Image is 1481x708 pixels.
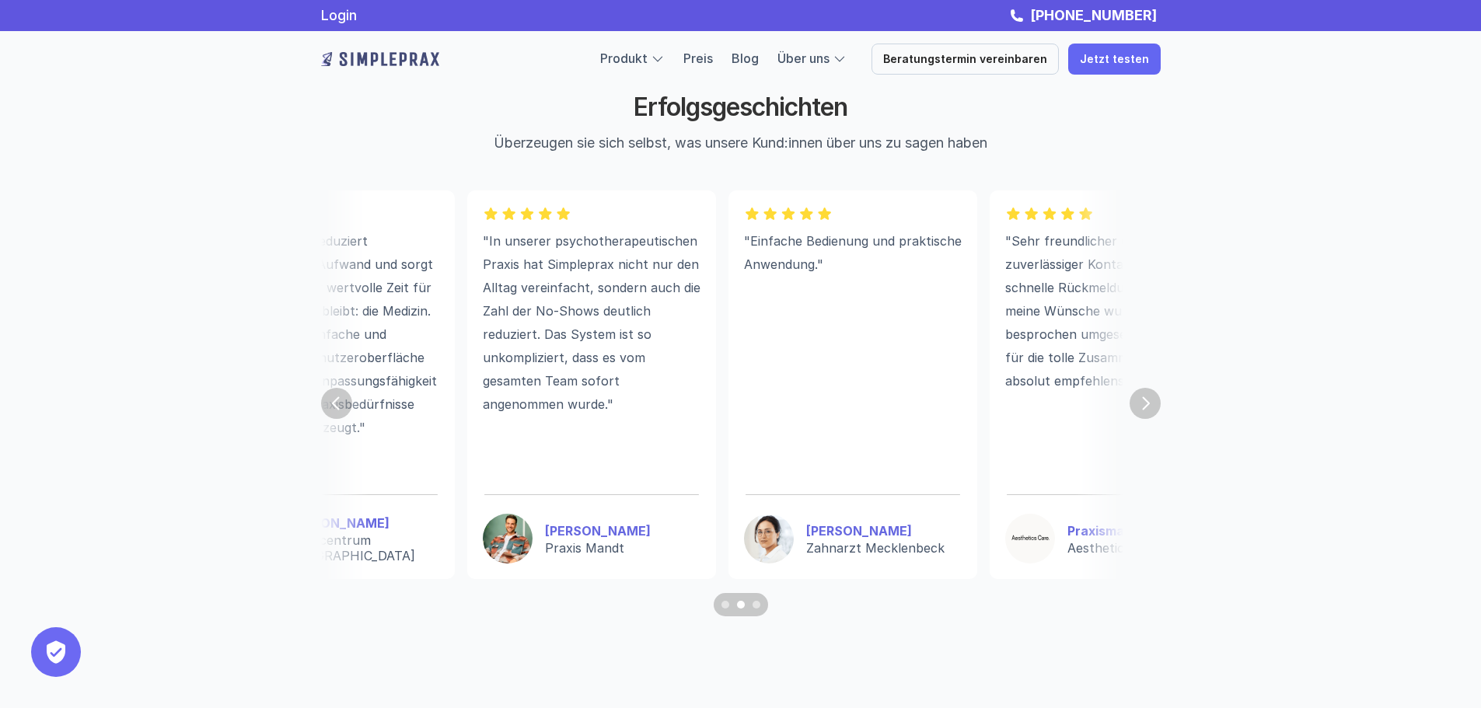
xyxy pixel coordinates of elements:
button: Scroll to page 3 [749,593,768,616]
li: 4 of 8 [467,190,716,379]
p: Zahnarzt Mecklenbeck [806,540,962,556]
p: Aesthetics Care [1067,540,1223,556]
fieldset: Carousel pagination controls [321,190,1161,616]
a: [PHONE_NUMBER] [1026,7,1161,23]
a: Preis [683,51,713,66]
button: Next [1130,388,1161,419]
a: Über uns [777,51,830,66]
p: "In unserer psychotherapeutischen Praxis hat Simpleprax nicht nur den Alltag vereinfacht, sondern... [483,229,700,416]
p: Überzeugen sie sich selbst, was unsere Kund:innen über uns zu sagen haben [449,132,1032,153]
li: 6 of 8 [990,190,1238,379]
strong: [PERSON_NAME] [545,523,651,539]
a: [PERSON_NAME]Orthocentrum [GEOGRAPHIC_DATA] [222,514,439,563]
img: Nicolas Mandt [483,514,533,563]
p: Praxis Mandt [545,540,700,556]
a: PraxismanagerinAesthetics Care [1005,514,1223,563]
a: Blog [732,51,759,66]
strong: [PHONE_NUMBER] [1030,7,1157,23]
h2: Erfolgsgeschichten [449,92,1032,122]
strong: [PERSON_NAME] [284,515,389,531]
li: 5 of 8 [728,190,977,579]
a: Produkt [600,51,648,66]
strong: [PERSON_NAME] [806,523,912,539]
a: Jetzt testen [1068,44,1161,75]
p: "Einfache Bedienung und praktische Anwendung." [744,229,962,276]
button: Scroll to page 1 [714,593,733,616]
a: Login [321,7,357,23]
a: Nicolas Mandt[PERSON_NAME]Praxis Mandt [483,514,700,563]
a: Portrait Profilbild von Nazil Yefimenko[PERSON_NAME]Zahnarzt Mecklenbeck [744,514,962,563]
p: Orthocentrum [GEOGRAPHIC_DATA] [284,532,439,563]
button: Previous [321,388,352,419]
img: Portrait Profilbild von Nazil Yefimenko [744,514,794,563]
p: "Die Plattform reduziert bürokratischen Aufwand und sorgt dafür, dass mehr wertvolle Zeit für das... [222,229,439,439]
p: "Sehr freundlicher und zuverlässiger Kontakt! Ich habe eine schnelle Rückmeldung erhalten und mei... [1005,229,1223,392]
p: Jetzt testen [1080,53,1149,66]
strong: Praxismanagerin [1067,523,1172,539]
li: 3 of 8 [206,190,455,379]
a: Beratungstermin vereinbaren [871,44,1059,75]
p: Beratungstermin vereinbaren [883,53,1047,66]
button: Scroll to page 2 [733,593,749,616]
